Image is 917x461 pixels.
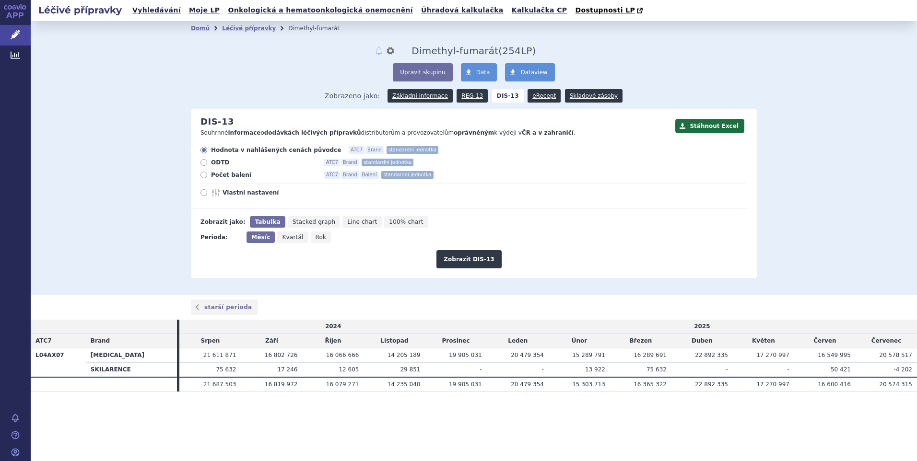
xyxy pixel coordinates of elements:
th: SKILARENCE [86,362,177,377]
span: - [542,366,544,373]
span: 20 479 354 [511,352,544,358]
span: 19 905 031 [449,381,482,388]
span: 15 289 791 [572,352,605,358]
span: 16 066 666 [326,352,359,358]
td: 2024 [179,320,487,334]
td: Listopad [364,334,425,348]
td: Leden [487,334,549,348]
span: 100% chart [389,219,423,225]
a: Léčivé přípravky [222,25,276,32]
span: Zobrazeno jako: [325,89,380,103]
span: Tabulka [255,219,280,225]
td: Červenec [856,334,917,348]
strong: ČR a v zahraničí [522,129,574,136]
span: - [480,366,482,373]
button: nastavení [386,45,395,57]
a: Dostupnosti LP [572,4,647,17]
a: Vyhledávání [129,4,184,17]
span: 12 605 [339,366,359,373]
span: -4 202 [893,366,912,373]
span: 22 892 335 [695,381,728,388]
td: Duben [671,334,733,348]
span: 75 632 [216,366,236,373]
span: 17 246 [277,366,297,373]
a: starší perioda [191,300,258,315]
span: 13 922 [585,366,605,373]
a: Data [461,63,497,81]
span: 14 235 040 [388,381,421,388]
td: Prosinec [425,334,487,348]
span: Balení [360,171,379,179]
span: Dostupnosti LP [575,6,635,14]
td: Březen [610,334,671,348]
span: 20 578 517 [879,352,912,358]
span: Dataview [520,69,547,76]
td: Září [241,334,302,348]
span: 16 600 416 [818,381,851,388]
a: Onkologická a hematoonkologická onemocnění [225,4,416,17]
button: Upravit skupinu [393,63,452,81]
th: [MEDICAL_DATA] [86,348,177,362]
span: - [726,366,728,373]
li: Dimethyl-fumarát [288,21,352,35]
span: Data [476,69,490,76]
a: Moje LP [186,4,223,17]
td: Srpen [179,334,241,348]
span: 16 365 322 [634,381,667,388]
span: Brand [91,337,110,344]
span: 16 549 995 [818,352,851,358]
span: Brand [365,146,384,154]
span: ( LP) [498,45,536,57]
div: Zobrazit jako: [200,216,245,228]
span: Kvartál [282,234,303,241]
span: ATC7 [35,337,52,344]
span: 17 270 997 [756,352,789,358]
a: Dataview [505,63,554,81]
h2: Léčivé přípravky [31,3,129,17]
span: 15 303 713 [572,381,605,388]
a: Úhradová kalkulačka [418,4,506,17]
span: 19 905 031 [449,352,482,358]
td: Únor [549,334,610,348]
span: 21 611 871 [203,352,236,358]
strong: DIS-13 [492,89,524,103]
button: Zobrazit DIS-13 [436,250,501,268]
span: 21 687 503 [203,381,236,388]
td: 2025 [487,320,917,334]
a: eRecept [528,89,561,103]
span: 75 632 [647,366,667,373]
td: Červen [794,334,856,348]
span: 254 [502,45,521,57]
span: 16 819 972 [265,381,298,388]
span: standardní jednotka [381,171,433,179]
td: Říjen [302,334,364,348]
span: 14 205 189 [388,352,421,358]
span: 50 421 [831,366,851,373]
span: ATC7 [349,146,364,154]
strong: oprávněným [454,129,494,136]
a: Skladové zásoby [565,89,623,103]
span: ODTD [211,159,317,166]
span: 29 851 [400,366,420,373]
span: ATC7 [324,159,340,166]
span: standardní jednotka [362,159,413,166]
td: Květen [733,334,794,348]
a: Základní informace [388,89,453,103]
span: 20 479 354 [511,381,544,388]
p: Souhrnné o distributorům a provozovatelům k výdeji v . [200,129,670,137]
span: 20 574 315 [879,381,912,388]
span: - [788,366,789,373]
a: Domů [191,25,210,32]
div: Perioda: [200,231,242,243]
span: 16 079 271 [326,381,359,388]
span: Počet balení [211,171,317,179]
span: Brand [341,171,359,179]
span: Dimethyl-fumarát [411,45,498,57]
button: Stáhnout Excel [675,119,744,133]
span: 16 802 726 [265,352,298,358]
strong: informace [228,129,261,136]
span: 22 892 335 [695,352,728,358]
span: 17 270 997 [756,381,789,388]
h2: DIS-13 [200,116,234,127]
strong: dodávkách léčivých přípravků [264,129,361,136]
